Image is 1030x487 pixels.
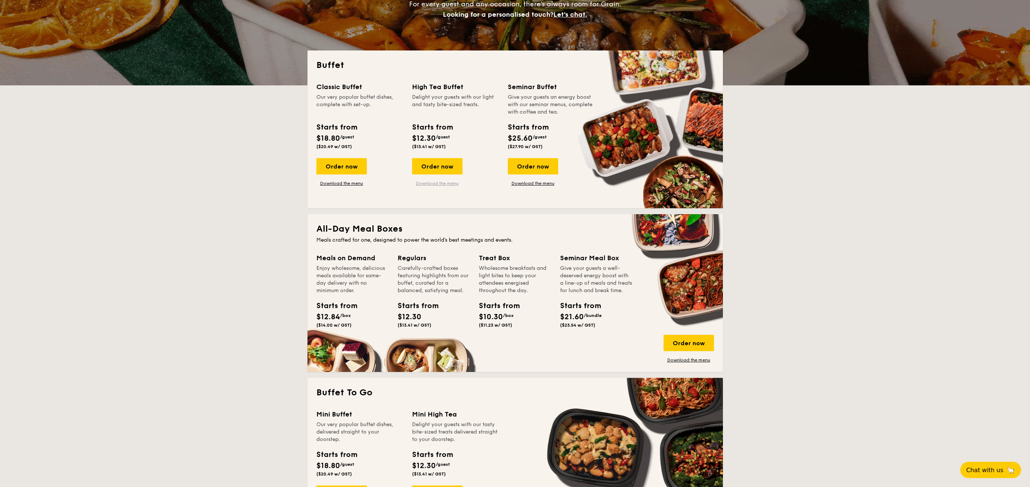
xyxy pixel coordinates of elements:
[316,300,350,311] div: Starts from
[560,253,632,263] div: Seminar Meal Box
[508,94,595,116] div: Give your guests an energy boost with our seminar menus, complete with coffee and tea.
[340,462,354,467] span: /guest
[560,313,584,321] span: $21.60
[560,323,595,328] span: ($23.54 w/ GST)
[316,323,352,328] span: ($14.00 w/ GST)
[316,471,352,477] span: ($20.49 w/ GST)
[412,82,499,92] div: High Tea Buffet
[508,180,558,186] a: Download the menu
[443,10,553,19] span: Looking for a personalised touch?
[436,462,450,467] span: /guest
[479,313,503,321] span: $10.30
[316,409,403,419] div: Mini Buffet
[584,313,602,318] span: /bundle
[479,265,551,294] div: Wholesome breakfasts and light bites to keep your attendees energised throughout the day.
[412,471,446,477] span: ($13.41 w/ GST)
[560,265,632,294] div: Give your guests a well-deserved energy boost with a line-up of meals and treats for lunch and br...
[316,144,352,149] span: ($20.49 w/ GST)
[503,313,514,318] span: /box
[508,122,548,133] div: Starts from
[340,313,351,318] span: /box
[316,236,714,244] div: Meals crafted for one, designed to power the world's best meetings and events.
[316,449,357,460] div: Starts from
[316,265,389,294] div: Enjoy wholesome, delicious meals available for same-day delivery with no minimum order.
[508,144,543,149] span: ($27.90 w/ GST)
[316,253,389,263] div: Meals on Demand
[533,134,547,140] span: /guest
[316,461,340,470] span: $18.80
[508,82,595,92] div: Seminar Buffet
[316,387,714,399] h2: Buffet To Go
[412,180,463,186] a: Download the menu
[412,94,499,116] div: Delight your guests with our light and tasty bite-sized treats.
[479,300,512,311] div: Starts from
[398,300,431,311] div: Starts from
[340,134,354,140] span: /guest
[316,158,367,174] div: Order now
[560,300,593,311] div: Starts from
[508,134,533,143] span: $25.60
[960,462,1021,478] button: Chat with us🦙
[664,335,714,351] div: Order now
[316,59,714,71] h2: Buffet
[412,134,436,143] span: $12.30
[412,158,463,174] div: Order now
[398,253,470,263] div: Regulars
[412,421,499,443] div: Delight your guests with our tasty bite-sized treats delivered straight to your doorstep.
[508,158,558,174] div: Order now
[316,223,714,235] h2: All-Day Meal Boxes
[398,313,421,321] span: $12.30
[316,313,340,321] span: $12.84
[966,467,1003,474] span: Chat with us
[412,122,453,133] div: Starts from
[316,180,367,186] a: Download the menu
[398,323,431,328] span: ($13.41 w/ GST)
[316,134,340,143] span: $18.80
[553,10,587,19] span: Let's chat.
[412,409,499,419] div: Mini High Tea
[398,265,470,294] div: Carefully-crafted boxes featuring highlights from our buffet, curated for a balanced, satisfying ...
[412,461,436,470] span: $12.30
[316,122,357,133] div: Starts from
[412,449,453,460] div: Starts from
[436,134,450,140] span: /guest
[479,253,551,263] div: Treat Box
[1006,466,1015,474] span: 🦙
[316,421,403,443] div: Our very popular buffet dishes, delivered straight to your doorstep.
[664,357,714,363] a: Download the menu
[316,82,403,92] div: Classic Buffet
[479,323,512,328] span: ($11.23 w/ GST)
[316,94,403,116] div: Our very popular buffet dishes, complete with set-up.
[412,144,446,149] span: ($13.41 w/ GST)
